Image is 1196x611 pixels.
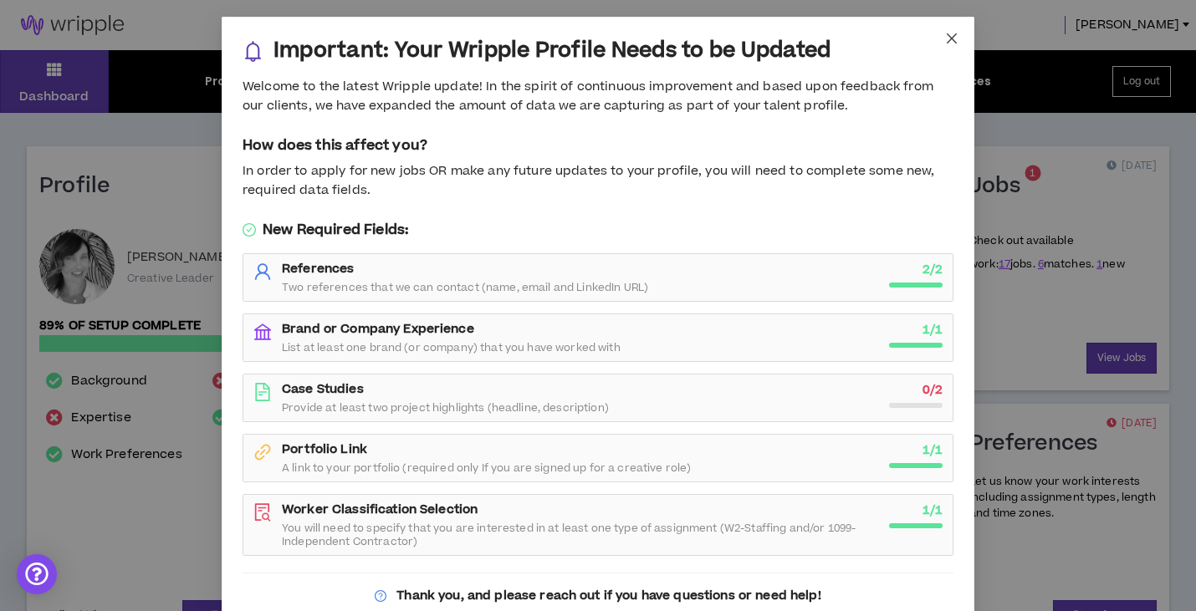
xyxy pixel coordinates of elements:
[282,440,367,458] strong: Portfolio Link
[945,32,958,45] span: close
[282,341,621,354] span: List at least one brand (or company) that you have worked with
[243,220,953,240] h5: New Required Fields:
[923,502,943,519] strong: 1 / 1
[923,321,943,339] strong: 1 / 1
[282,522,879,548] span: You will need to specify that you are interested in at least one type of assignment (W2-Staffing ...
[923,261,943,278] strong: 2 / 2
[253,443,272,461] span: link
[273,38,831,64] h3: Important: Your Wripple Profile Needs to be Updated
[282,501,478,518] strong: Worker Classification Selection
[253,262,272,281] span: user
[253,383,272,401] span: file-text
[282,461,691,475] span: A link to your portfolio (required only If you are signed up for a creative role)
[282,401,609,415] span: Provide at least two project highlights (headline, description)
[929,17,974,62] button: Close
[243,135,953,155] h5: How does this affect you?
[17,554,57,594] div: Open Intercom Messenger
[282,320,474,338] strong: Brand or Company Experience
[253,323,272,341] span: bank
[253,503,272,522] span: file-search
[282,281,648,294] span: Two references that we can contact (name, email and LinkedIn URL)
[243,78,953,115] div: Welcome to the latest Wripple update! In the spirit of continuous improvement and based upon feed...
[375,590,386,602] span: question-circle
[243,162,953,200] div: In order to apply for new jobs OR make any future updates to your profile, you will need to compl...
[396,587,820,604] strong: Thank you, and please reach out if you have questions or need help!
[243,223,256,237] span: check-circle
[282,260,354,277] strong: References
[243,41,263,62] span: bell
[923,441,943,459] strong: 1 / 1
[282,380,364,398] strong: Case Studies
[923,381,943,399] strong: 0 / 2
